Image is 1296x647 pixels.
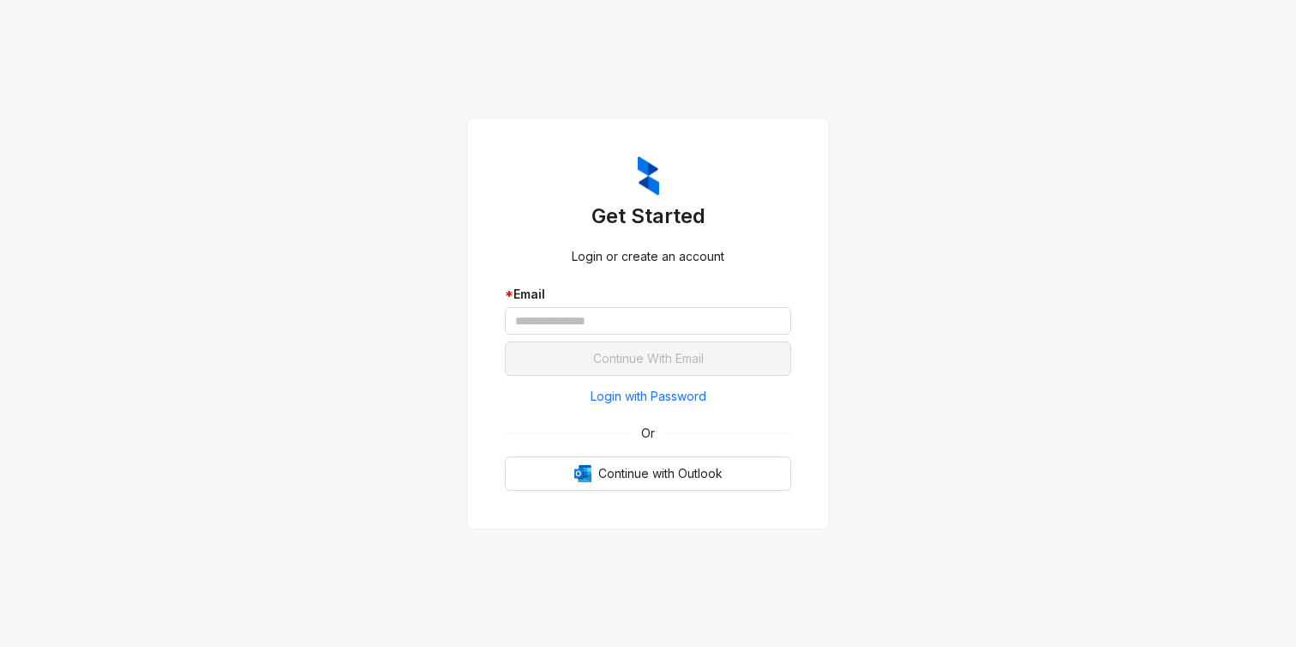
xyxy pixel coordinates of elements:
span: Login with Password [591,387,706,406]
h3: Get Started [505,203,791,230]
div: Email [505,285,791,304]
button: Login with Password [505,383,791,410]
button: Continue With Email [505,342,791,376]
span: Or [629,424,667,443]
div: Login or create an account [505,247,791,266]
img: ZumaIcon [638,156,659,196]
span: Continue with Outlook [598,464,723,483]
img: Outlook [574,465,591,482]
button: OutlookContinue with Outlook [505,457,791,491]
